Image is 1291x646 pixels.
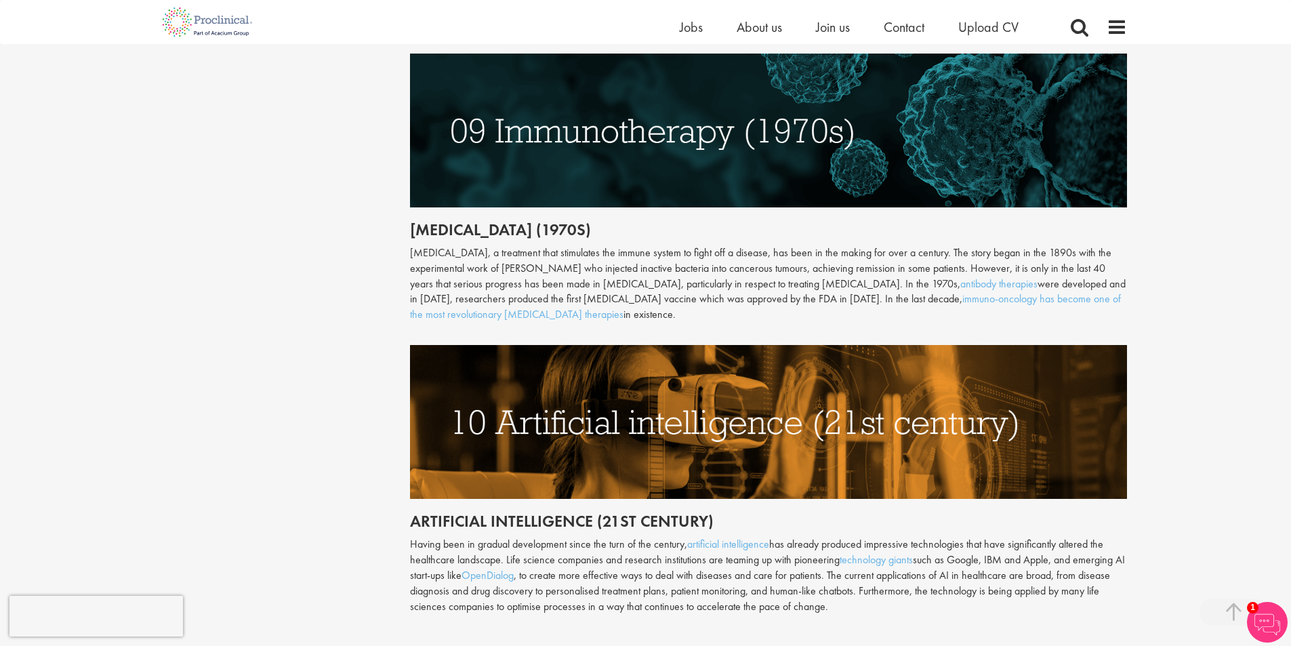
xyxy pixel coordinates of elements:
[410,291,1121,321] a: immuno-oncology has become one of the most revolutionary [MEDICAL_DATA] therapies
[462,568,514,582] a: OpenDialog
[960,277,1038,291] a: antibody therapies
[410,537,1127,614] p: Having been in gradual development since the turn of the century, has already produced impressive...
[1247,602,1258,613] span: 1
[410,221,1127,239] h2: [MEDICAL_DATA] (1970s)
[687,537,769,551] a: artificial intelligence
[1247,602,1288,643] img: Chatbot
[410,245,1127,323] div: [MEDICAL_DATA], a treatment that stimulates the immune system to fight off a disease, has been in...
[816,18,850,36] a: Join us
[840,552,913,567] a: technology giants
[680,18,703,36] a: Jobs
[9,596,183,637] iframe: reCAPTCHA
[958,18,1019,36] a: Upload CV
[410,345,1127,499] img: Artificial Intelligence (21st century)
[737,18,782,36] a: About us
[884,18,924,36] a: Contact
[410,512,1127,530] h2: Artificial intelligence (21st century)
